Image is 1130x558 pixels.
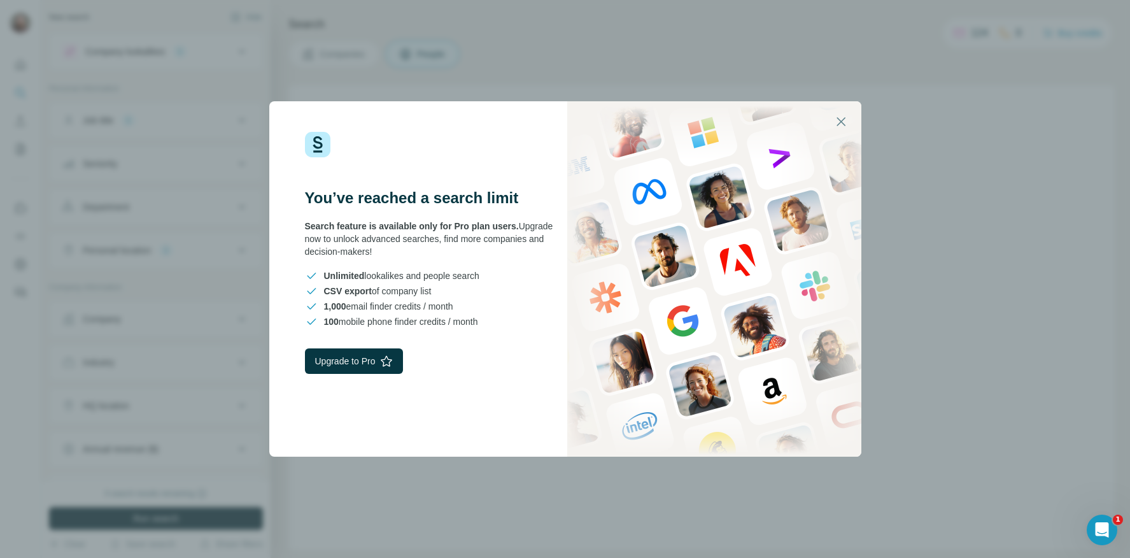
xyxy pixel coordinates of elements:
[324,271,365,281] span: Unlimited
[1113,515,1123,525] span: 1
[305,221,519,231] span: Search feature is available only for Pro plan users.
[1087,515,1117,545] iframe: Intercom live chat
[324,300,453,313] span: email finder credits / month
[567,101,861,457] img: Surfe Stock Photo - showing people and technologies
[305,348,404,374] button: Upgrade to Pro
[324,269,479,282] span: lookalikes and people search
[305,220,565,258] div: Upgrade now to unlock advanced searches, find more companies and decision-makers!
[305,132,330,157] img: Surfe Logo
[324,315,478,328] span: mobile phone finder credits / month
[324,317,339,327] span: 100
[324,286,372,296] span: CSV export
[324,285,432,297] span: of company list
[324,301,346,311] span: 1,000
[305,188,565,208] h3: You’ve reached a search limit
